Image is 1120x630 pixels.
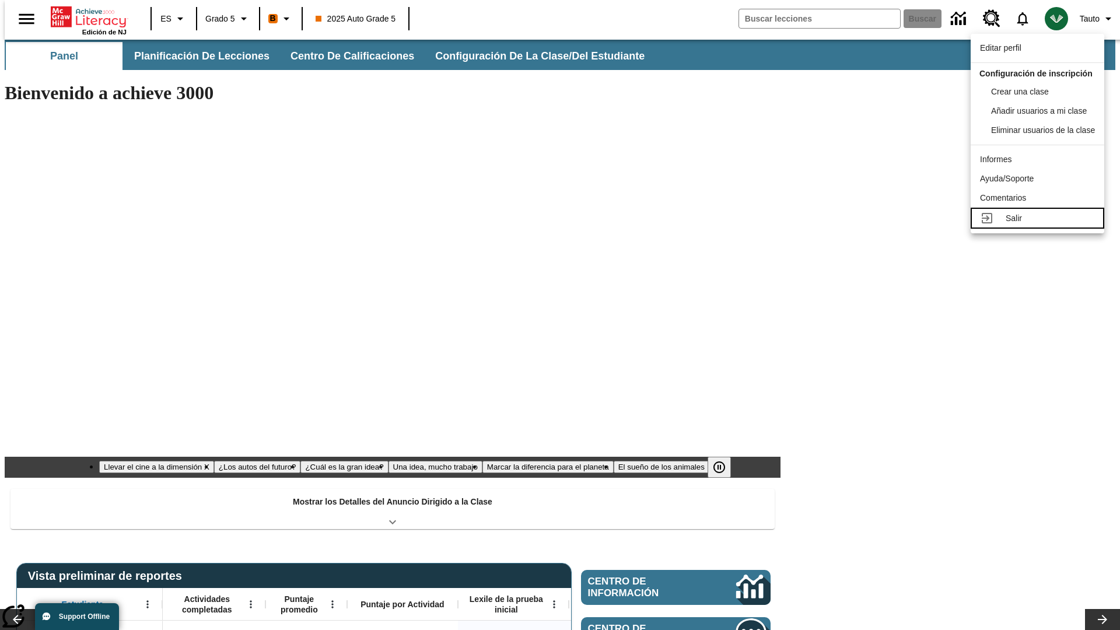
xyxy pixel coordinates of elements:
[980,174,1034,183] span: Ayuda/Soporte
[991,106,1087,116] span: Añadir usuarios a mi clase
[991,125,1095,135] span: Eliminar usuarios de la clase
[980,193,1026,202] span: Comentarios
[991,87,1049,96] span: Crear una clase
[980,43,1021,52] span: Editar perfil
[979,69,1093,78] span: Configuración de inscripción
[980,155,1012,164] span: Informes
[1006,213,1022,223] span: Salir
